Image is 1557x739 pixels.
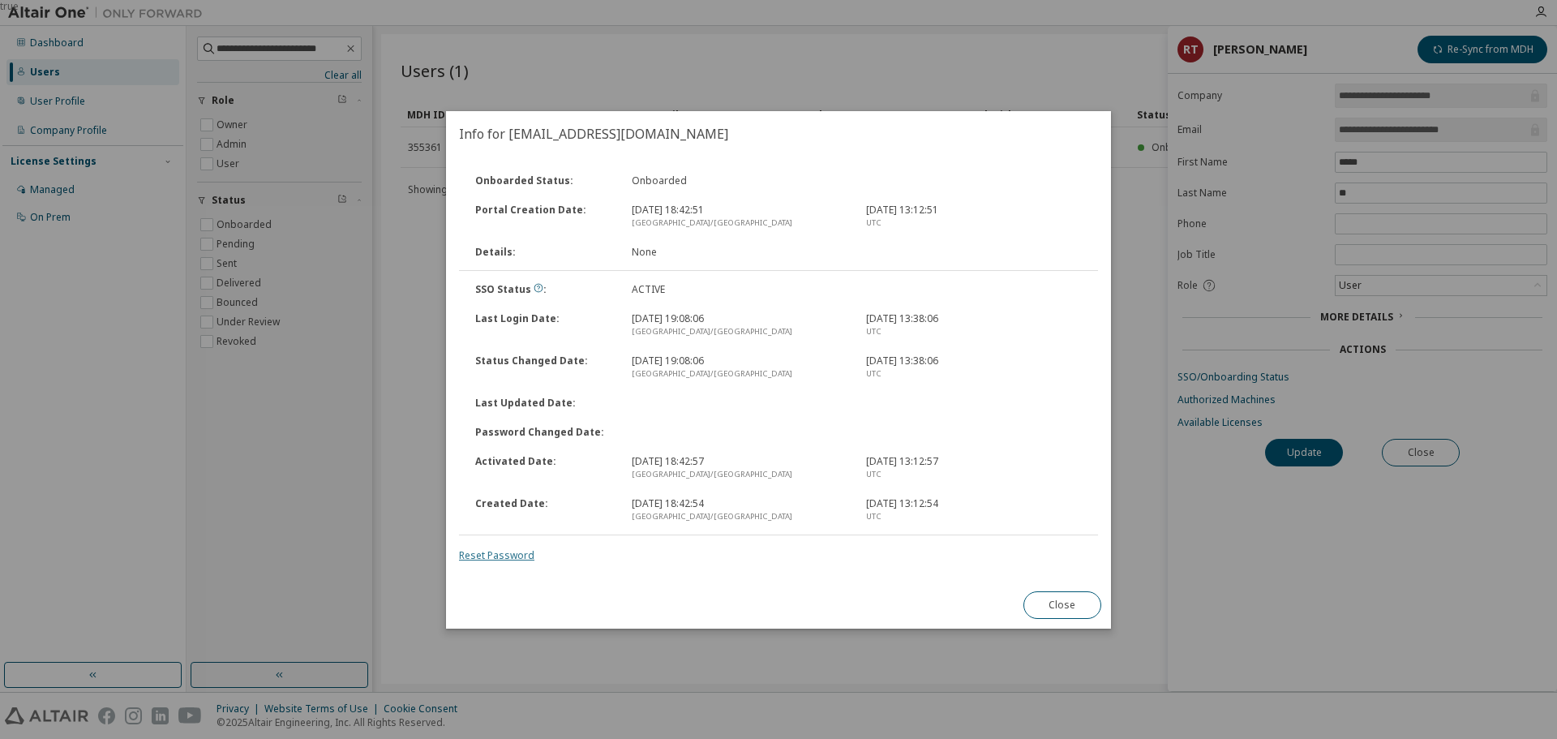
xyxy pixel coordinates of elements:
[465,426,622,439] div: Password Changed Date :
[446,111,1111,157] h2: Info for [EMAIL_ADDRESS][DOMAIN_NAME]
[622,174,856,187] div: Onboarded
[465,455,622,481] div: Activated Date :
[459,548,534,562] a: Reset Password
[632,510,847,523] div: [GEOGRAPHIC_DATA]/[GEOGRAPHIC_DATA]
[632,367,847,380] div: [GEOGRAPHIC_DATA]/[GEOGRAPHIC_DATA]
[622,246,856,259] div: None
[622,204,856,230] div: [DATE] 18:42:51
[866,510,1081,523] div: UTC
[856,312,1091,338] div: [DATE] 13:38:06
[622,455,856,481] div: [DATE] 18:42:57
[465,246,622,259] div: Details :
[856,354,1091,380] div: [DATE] 13:38:06
[465,174,622,187] div: Onboarded Status :
[622,283,856,296] div: ACTIVE
[632,468,847,481] div: [GEOGRAPHIC_DATA]/[GEOGRAPHIC_DATA]
[632,217,847,230] div: [GEOGRAPHIC_DATA]/[GEOGRAPHIC_DATA]
[465,354,622,380] div: Status Changed Date :
[622,497,856,523] div: [DATE] 18:42:54
[632,325,847,338] div: [GEOGRAPHIC_DATA]/[GEOGRAPHIC_DATA]
[465,204,622,230] div: Portal Creation Date :
[622,312,856,338] div: [DATE] 19:08:06
[856,497,1091,523] div: [DATE] 13:12:54
[866,468,1081,481] div: UTC
[465,283,622,296] div: SSO Status :
[1023,591,1101,619] button: Close
[866,325,1081,338] div: UTC
[622,354,856,380] div: [DATE] 19:08:06
[856,455,1091,481] div: [DATE] 13:12:57
[866,217,1081,230] div: UTC
[465,497,622,523] div: Created Date :
[856,204,1091,230] div: [DATE] 13:12:51
[465,312,622,338] div: Last Login Date :
[866,367,1081,380] div: UTC
[465,397,622,410] div: Last Updated Date :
